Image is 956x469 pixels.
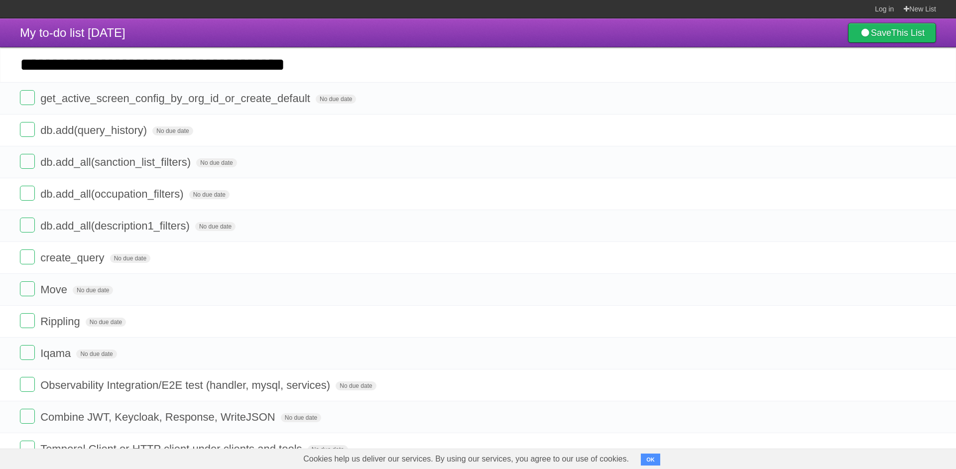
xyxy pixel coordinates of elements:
[40,283,70,296] span: Move
[195,222,236,231] span: No due date
[86,318,126,327] span: No due date
[20,409,35,424] label: Done
[40,411,278,423] span: Combine JWT, Keycloak, Response, WriteJSON
[336,381,376,390] span: No due date
[40,188,186,200] span: db.add_all(occupation_filters)
[891,28,925,38] b: This List
[189,190,230,199] span: No due date
[73,286,113,295] span: No due date
[40,443,304,455] span: Temporal Client or HTTP client under clients and tools
[40,315,83,328] span: Rippling
[20,218,35,233] label: Done
[20,345,35,360] label: Done
[20,281,35,296] label: Done
[40,251,107,264] span: create_query
[40,379,333,391] span: Observability Integration/E2E test (handler, mysql, services)
[20,26,125,39] span: My to-do list [DATE]
[40,124,149,136] span: db.add(query_history)
[20,154,35,169] label: Done
[281,413,321,422] span: No due date
[110,254,150,263] span: No due date
[20,377,35,392] label: Done
[40,156,193,168] span: db.add_all(sanction_list_filters)
[308,445,348,454] span: No due date
[40,220,192,232] span: db.add_all(description1_filters)
[40,92,313,105] span: get_active_screen_config_by_org_id_or_create_default
[76,350,117,358] span: No due date
[196,158,237,167] span: No due date
[293,449,639,469] span: Cookies help us deliver our services. By using our services, you agree to our use of cookies.
[40,347,73,359] span: Iqama
[152,126,193,135] span: No due date
[20,90,35,105] label: Done
[20,313,35,328] label: Done
[316,95,356,104] span: No due date
[20,441,35,456] label: Done
[20,186,35,201] label: Done
[20,122,35,137] label: Done
[641,454,660,466] button: OK
[848,23,936,43] a: SaveThis List
[20,249,35,264] label: Done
